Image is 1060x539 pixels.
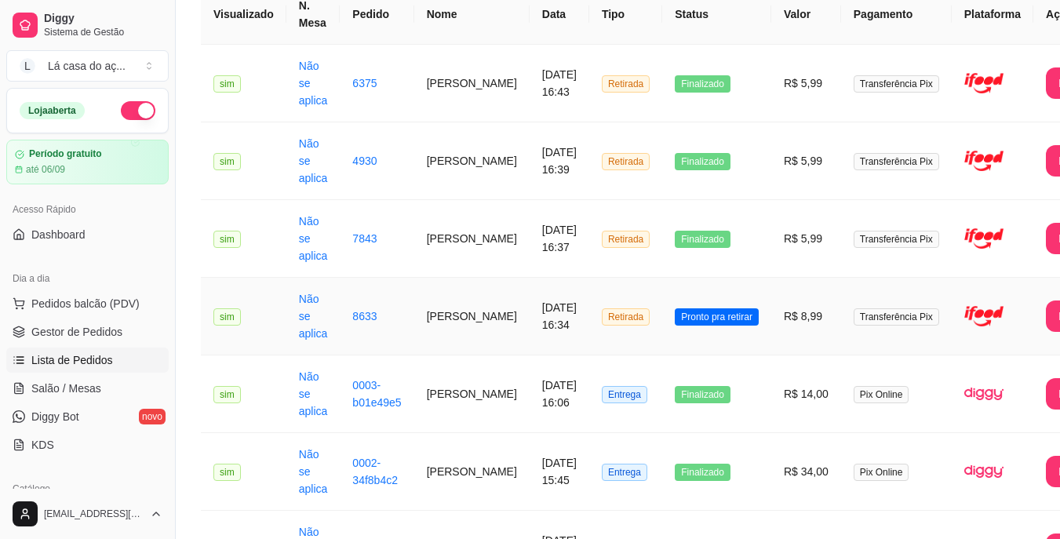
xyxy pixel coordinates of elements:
[675,308,759,326] span: Pronto pra retirar
[31,324,122,340] span: Gestor de Pedidos
[213,153,241,170] span: sim
[964,297,1004,336] img: ifood
[6,495,169,533] button: [EMAIL_ADDRESS][DOMAIN_NAME]
[31,381,101,396] span: Salão / Mesas
[6,222,169,247] a: Dashboard
[771,278,841,355] td: R$ 8,99
[414,433,530,511] td: [PERSON_NAME]
[6,6,169,44] a: DiggySistema de Gestão
[675,464,730,481] span: Finalizado
[414,122,530,200] td: [PERSON_NAME]
[854,153,939,170] span: Transferência Pix
[48,58,126,74] div: Lá casa do aç ...
[6,348,169,373] a: Lista de Pedidos
[299,60,328,107] a: Não se aplica
[6,319,169,344] a: Gestor de Pedidos
[414,200,530,278] td: [PERSON_NAME]
[6,291,169,316] button: Pedidos balcão (PDV)
[854,386,909,403] span: Pix Online
[771,355,841,433] td: R$ 14,00
[20,102,85,119] div: Loja aberta
[854,464,909,481] span: Pix Online
[414,355,530,433] td: [PERSON_NAME]
[675,386,730,403] span: Finalizado
[31,227,86,242] span: Dashboard
[6,404,169,429] a: Diggy Botnovo
[771,433,841,511] td: R$ 34,00
[6,50,169,82] button: Select a team
[6,376,169,401] a: Salão / Mesas
[675,231,730,248] span: Finalizado
[414,45,530,122] td: [PERSON_NAME]
[352,232,377,245] a: 7843
[352,77,377,89] a: 6375
[213,231,241,248] span: sim
[6,266,169,291] div: Dia a dia
[352,457,398,486] a: 0002-34f8b4c2
[530,45,589,122] td: [DATE] 16:43
[6,432,169,457] a: KDS
[602,464,647,481] span: Entrega
[20,58,35,74] span: L
[602,231,650,248] span: Retirada
[213,464,241,481] span: sim
[964,64,1004,103] img: ifood
[44,12,162,26] span: Diggy
[675,75,730,93] span: Finalizado
[31,409,79,424] span: Diggy Bot
[44,26,162,38] span: Sistema de Gestão
[530,200,589,278] td: [DATE] 16:37
[213,308,241,326] span: sim
[299,137,328,184] a: Não se aplica
[771,122,841,200] td: R$ 5,99
[530,278,589,355] td: [DATE] 16:34
[352,310,377,322] a: 8633
[213,386,241,403] span: sim
[771,200,841,278] td: R$ 5,99
[352,379,401,409] a: 0003-b01e49e5
[854,308,939,326] span: Transferência Pix
[299,293,328,340] a: Não se aplica
[6,476,169,501] div: Catálogo
[530,122,589,200] td: [DATE] 16:39
[414,278,530,355] td: [PERSON_NAME]
[6,197,169,222] div: Acesso Rápido
[6,140,169,184] a: Período gratuitoaté 06/09
[602,153,650,170] span: Retirada
[602,386,647,403] span: Entrega
[31,296,140,311] span: Pedidos balcão (PDV)
[771,45,841,122] td: R$ 5,99
[44,508,144,520] span: [EMAIL_ADDRESS][DOMAIN_NAME]
[121,101,155,120] button: Alterar Status
[602,308,650,326] span: Retirada
[299,370,328,417] a: Não se aplica
[675,153,730,170] span: Finalizado
[602,75,650,93] span: Retirada
[26,163,65,176] article: até 06/09
[964,141,1004,180] img: ifood
[299,448,328,495] a: Não se aplica
[213,75,241,93] span: sim
[964,374,1004,413] img: diggy
[854,231,939,248] span: Transferência Pix
[299,215,328,262] a: Não se aplica
[530,433,589,511] td: [DATE] 15:45
[29,148,102,160] article: Período gratuito
[352,155,377,167] a: 4930
[854,75,939,93] span: Transferência Pix
[31,352,113,368] span: Lista de Pedidos
[31,437,54,453] span: KDS
[530,355,589,433] td: [DATE] 16:06
[964,219,1004,258] img: ifood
